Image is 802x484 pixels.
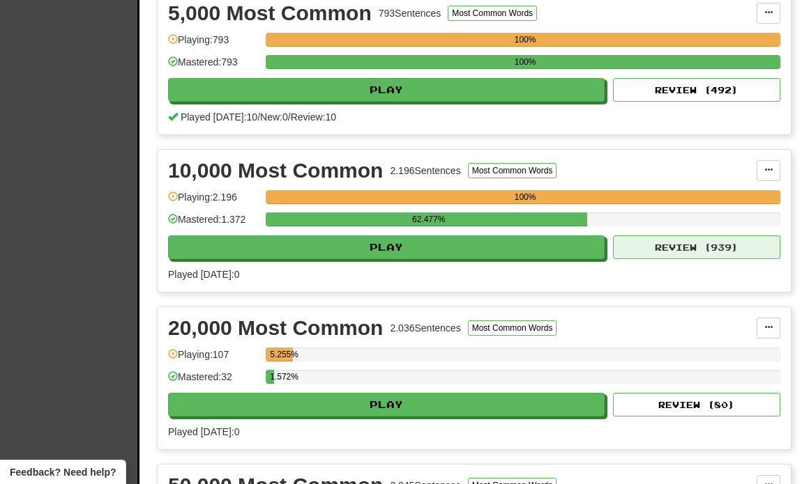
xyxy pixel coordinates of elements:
span: Played [DATE]: 0 [168,426,239,437]
button: Play [168,78,605,102]
button: Most Common Words [448,6,537,21]
span: Review: 10 [291,111,336,123]
div: 100% [270,33,780,47]
span: New: 0 [260,111,288,123]
div: 2.036 Sentences [390,321,460,335]
div: 2.196 Sentences [390,164,460,178]
div: 10,000 Most Common [168,160,383,181]
span: / [288,111,291,123]
div: Playing: 2.196 [168,190,259,213]
button: Review (939) [613,235,780,259]
span: Played [DATE]: 10 [181,111,257,123]
button: Most Common Words [468,163,557,178]
div: 20,000 Most Common [168,318,383,338]
div: 100% [270,190,780,204]
div: 793 Sentences [379,6,441,20]
div: Mastered: 1.372 [168,212,259,235]
div: 62.477% [270,212,587,226]
div: Playing: 107 [168,348,259,370]
span: Open feedback widget [10,465,116,479]
div: Mastered: 32 [168,370,259,393]
div: 100% [270,55,780,69]
button: Review (492) [613,78,780,102]
button: Play [168,393,605,416]
div: Mastered: 793 [168,55,259,78]
span: / [257,111,260,123]
div: 1.572% [270,370,273,384]
button: Most Common Words [468,320,557,336]
button: Review (80) [613,393,780,416]
div: 5.255% [270,348,293,361]
span: Played [DATE]: 0 [168,269,239,280]
button: Play [168,235,605,259]
div: 5,000 Most Common [168,3,372,24]
div: Playing: 793 [168,33,259,56]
